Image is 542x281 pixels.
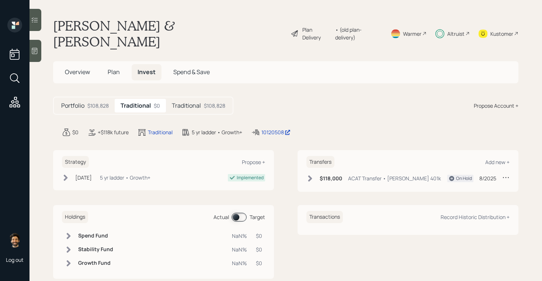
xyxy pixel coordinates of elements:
[172,102,201,109] h5: Traditional
[474,102,518,110] div: Propose Account +
[138,68,156,76] span: Invest
[237,174,264,181] div: Implemented
[302,26,331,41] div: Plan Delivery
[62,211,88,223] h6: Holdings
[53,18,285,49] h1: [PERSON_NAME] & [PERSON_NAME]
[62,156,89,168] h6: Strategy
[335,26,382,41] div: • (old plan-delivery)
[485,159,510,166] div: Add new +
[232,259,247,267] div: NaN%
[306,156,334,168] h6: Transfers
[6,256,24,263] div: Log out
[173,68,210,76] span: Spend & Save
[121,102,151,109] h5: Traditional
[250,213,265,221] div: Target
[348,174,441,182] div: ACAT Transfer • [PERSON_NAME] 401k
[490,30,513,38] div: Kustomer
[256,246,262,253] div: $0
[242,159,265,166] div: Propose +
[320,176,342,182] h6: $118,000
[7,233,22,247] img: eric-schwartz-headshot.png
[306,211,343,223] h6: Transactions
[232,232,247,240] div: NaN%
[456,175,472,182] div: On Hold
[75,174,92,181] div: [DATE]
[98,128,129,136] div: +$118k future
[256,232,262,240] div: $0
[261,128,291,136] div: 10120508
[87,102,109,110] div: $108,828
[100,174,150,181] div: 5 yr ladder • Growth+
[65,68,90,76] span: Overview
[148,128,173,136] div: Traditional
[108,68,120,76] span: Plan
[447,30,465,38] div: Altruist
[61,102,84,109] h5: Portfolio
[256,259,262,267] div: $0
[213,213,229,221] div: Actual
[441,214,510,221] div: Record Historic Distribution +
[78,260,113,266] h6: Growth Fund
[192,128,242,136] div: 5 yr ladder • Growth+
[403,30,421,38] div: Warmer
[232,246,247,253] div: NaN%
[78,233,113,239] h6: Spend Fund
[78,246,113,253] h6: Stability Fund
[479,174,496,182] div: 8/2025
[154,102,160,110] div: $0
[72,128,79,136] div: $0
[204,102,225,110] div: $108,828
